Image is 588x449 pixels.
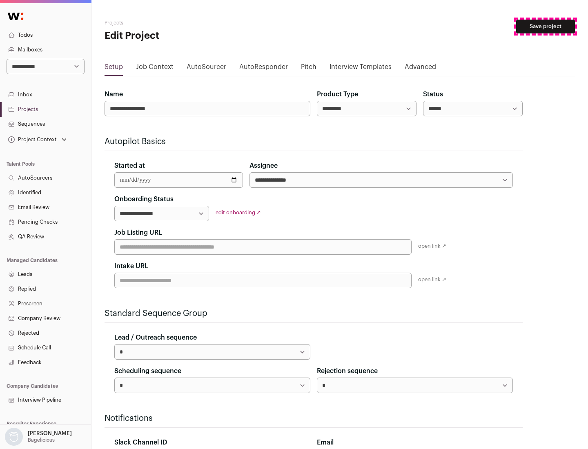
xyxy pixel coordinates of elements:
[105,62,123,75] a: Setup
[317,89,358,99] label: Product Type
[216,210,261,215] a: edit onboarding ↗
[136,62,174,75] a: Job Context
[105,413,523,424] h2: Notifications
[301,62,316,75] a: Pitch
[28,430,72,437] p: [PERSON_NAME]
[249,161,278,171] label: Assignee
[7,136,57,143] div: Project Context
[105,136,523,147] h2: Autopilot Basics
[239,62,288,75] a: AutoResponder
[3,8,28,24] img: Wellfound
[114,161,145,171] label: Started at
[105,89,123,99] label: Name
[423,89,443,99] label: Status
[105,20,261,26] h2: Projects
[114,194,174,204] label: Onboarding Status
[3,428,73,446] button: Open dropdown
[28,437,55,443] p: Bagelicious
[114,333,197,342] label: Lead / Outreach sequence
[105,308,523,319] h2: Standard Sequence Group
[7,134,68,145] button: Open dropdown
[187,62,226,75] a: AutoSourcer
[330,62,392,75] a: Interview Templates
[114,261,148,271] label: Intake URL
[317,366,378,376] label: Rejection sequence
[114,366,181,376] label: Scheduling sequence
[5,428,23,446] img: nopic.png
[516,20,575,33] button: Save project
[405,62,436,75] a: Advanced
[114,228,162,238] label: Job Listing URL
[114,438,167,447] label: Slack Channel ID
[105,29,261,42] h1: Edit Project
[317,438,513,447] div: Email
